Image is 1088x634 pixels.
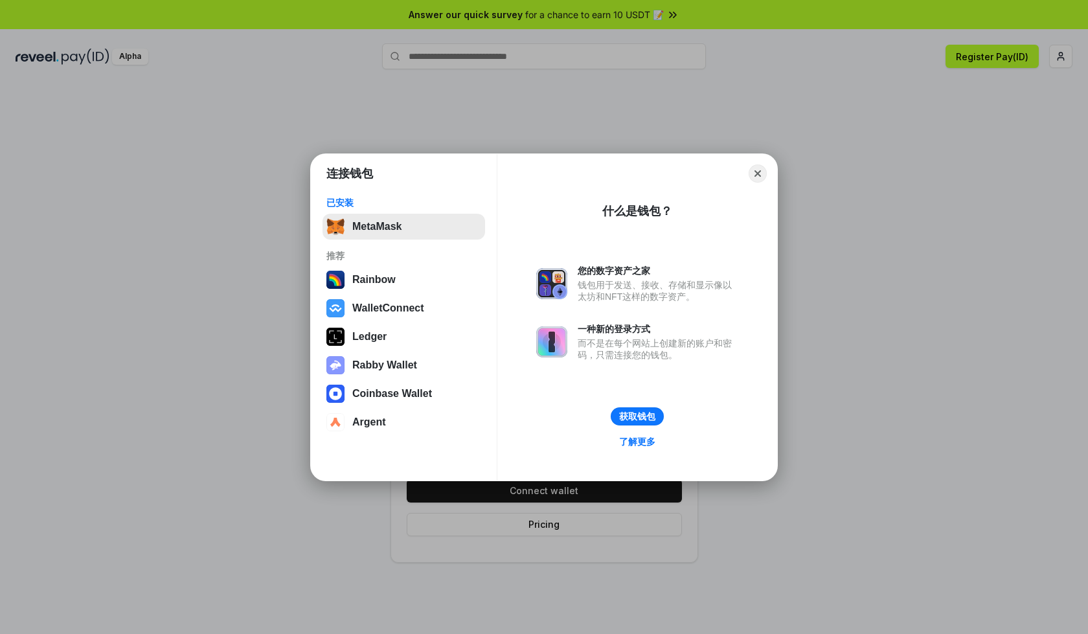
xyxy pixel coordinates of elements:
[536,268,567,299] img: svg+xml,%3Csvg%20xmlns%3D%22http%3A%2F%2Fwww.w3.org%2F2000%2Fsvg%22%20fill%3D%22none%22%20viewBox...
[323,214,485,240] button: MetaMask
[323,267,485,293] button: Rainbow
[352,274,396,286] div: Rainbow
[611,433,663,450] a: 了解更多
[578,265,738,277] div: 您的数字资产之家
[326,328,345,346] img: svg+xml,%3Csvg%20xmlns%3D%22http%3A%2F%2Fwww.w3.org%2F2000%2Fsvg%22%20width%3D%2228%22%20height%3...
[352,331,387,343] div: Ledger
[326,218,345,236] img: svg+xml,%3Csvg%20fill%3D%22none%22%20height%3D%2233%22%20viewBox%3D%220%200%2035%2033%22%20width%...
[326,299,345,317] img: svg+xml,%3Csvg%20width%3D%2228%22%20height%3D%2228%22%20viewBox%3D%220%200%2028%2028%22%20fill%3D...
[326,385,345,403] img: svg+xml,%3Csvg%20width%3D%2228%22%20height%3D%2228%22%20viewBox%3D%220%200%2028%2028%22%20fill%3D...
[323,295,485,321] button: WalletConnect
[326,197,481,209] div: 已安装
[323,352,485,378] button: Rabby Wallet
[578,337,738,361] div: 而不是在每个网站上创建新的账户和密码，只需连接您的钱包。
[352,302,424,314] div: WalletConnect
[536,326,567,357] img: svg+xml,%3Csvg%20xmlns%3D%22http%3A%2F%2Fwww.w3.org%2F2000%2Fsvg%22%20fill%3D%22none%22%20viewBox...
[619,411,655,422] div: 获取钱包
[326,271,345,289] img: svg+xml,%3Csvg%20width%3D%22120%22%20height%3D%22120%22%20viewBox%3D%220%200%20120%20120%22%20fil...
[578,279,738,302] div: 钱包用于发送、接收、存储和显示像以太坊和NFT这样的数字资产。
[352,388,432,400] div: Coinbase Wallet
[578,323,738,335] div: 一种新的登录方式
[326,250,481,262] div: 推荐
[352,359,417,371] div: Rabby Wallet
[611,407,664,425] button: 获取钱包
[352,221,402,232] div: MetaMask
[323,324,485,350] button: Ledger
[326,413,345,431] img: svg+xml,%3Csvg%20width%3D%2228%22%20height%3D%2228%22%20viewBox%3D%220%200%2028%2028%22%20fill%3D...
[352,416,386,428] div: Argent
[326,166,373,181] h1: 连接钱包
[749,164,767,183] button: Close
[326,356,345,374] img: svg+xml,%3Csvg%20xmlns%3D%22http%3A%2F%2Fwww.w3.org%2F2000%2Fsvg%22%20fill%3D%22none%22%20viewBox...
[323,409,485,435] button: Argent
[619,436,655,447] div: 了解更多
[323,381,485,407] button: Coinbase Wallet
[602,203,672,219] div: 什么是钱包？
